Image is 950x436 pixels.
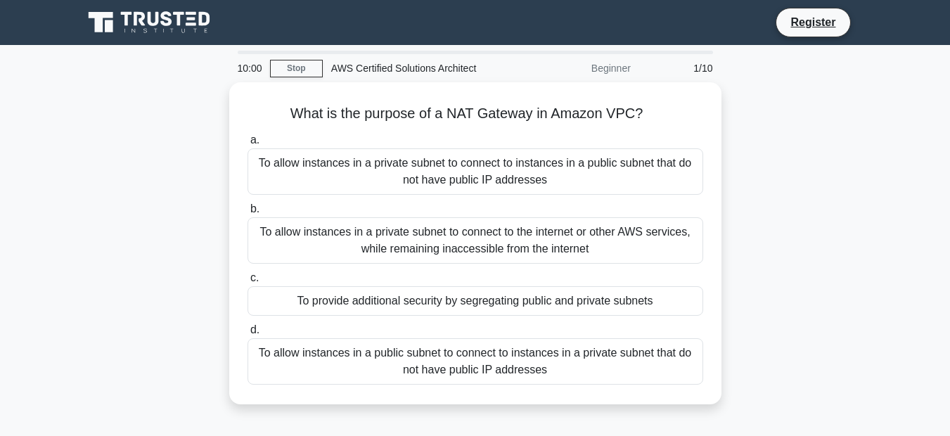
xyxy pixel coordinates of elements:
span: b. [250,203,259,214]
div: To allow instances in a public subnet to connect to instances in a private subnet that do not hav... [248,338,703,385]
div: To provide additional security by segregating public and private subnets [248,286,703,316]
div: 1/10 [639,54,721,82]
div: Beginner [516,54,639,82]
a: Stop [270,60,323,77]
a: Register [782,13,844,31]
div: To allow instances in a private subnet to connect to the internet or other AWS services, while re... [248,217,703,264]
div: To allow instances in a private subnet to connect to instances in a public subnet that do not hav... [248,148,703,195]
span: c. [250,271,259,283]
span: a. [250,134,259,146]
div: 10:00 [229,54,270,82]
h5: What is the purpose of a NAT Gateway in Amazon VPC? [246,105,705,123]
span: d. [250,323,259,335]
div: AWS Certified Solutions Architect [323,54,516,82]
